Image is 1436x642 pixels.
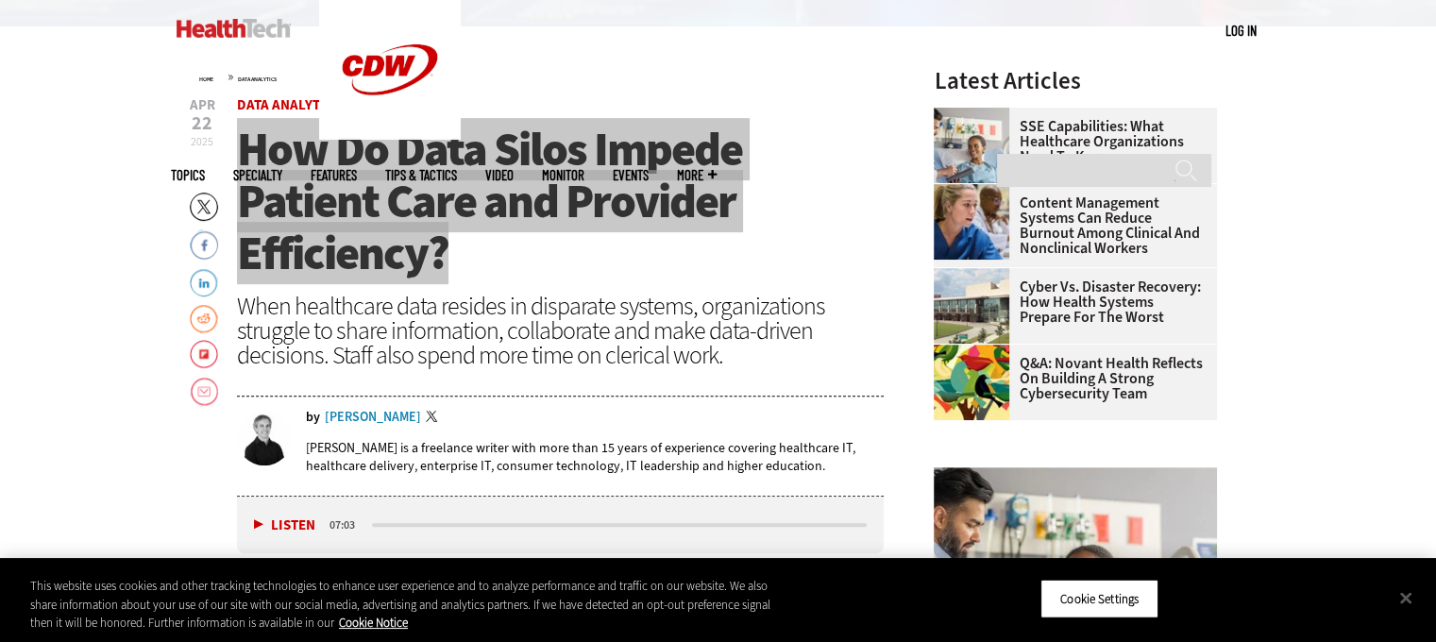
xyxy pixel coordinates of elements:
div: When healthcare data resides in disparate systems, organizations struggle to share information, c... [237,294,885,367]
a: University of Vermont Medical Center’s main campus [934,268,1019,283]
span: Topics [171,168,205,182]
a: Events [613,168,649,182]
a: Tips & Tactics [385,168,457,182]
div: duration [327,516,369,533]
a: CDW [319,125,461,144]
a: [PERSON_NAME] [325,411,421,424]
a: Video [485,168,514,182]
a: Cyber vs. Disaster Recovery: How Health Systems Prepare for the Worst [934,279,1206,325]
a: MonITor [542,168,584,182]
a: abstract illustration of a tree [934,345,1019,360]
img: nurses talk in front of desktop computer [934,184,1009,260]
img: Brian Eastwood [237,411,292,465]
div: media player [237,497,885,553]
span: More [677,168,717,182]
span: Specialty [233,168,282,182]
button: Close [1385,577,1427,618]
div: User menu [1225,21,1257,41]
a: Features [311,168,357,182]
p: [PERSON_NAME] is a freelance writer with more than 15 years of experience covering healthcare IT,... [306,439,885,475]
a: Content Management Systems Can Reduce Burnout Among Clinical and Nonclinical Workers [934,195,1206,256]
span: by [306,411,320,424]
button: Listen [254,518,315,532]
a: nurses talk in front of desktop computer [934,184,1019,199]
img: Home [177,19,291,38]
div: This website uses cookies and other tracking technologies to enhance user experience and to analy... [30,577,790,633]
a: Q&A: Novant Health Reflects on Building a Strong Cybersecurity Team [934,356,1206,401]
button: Cookie Settings [1040,579,1158,618]
a: Log in [1225,22,1257,39]
img: University of Vermont Medical Center’s main campus [934,268,1009,344]
img: Doctor speaking with patient [934,108,1009,183]
img: abstract illustration of a tree [934,345,1009,420]
a: Twitter [426,411,443,426]
a: More information about your privacy [339,615,408,631]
